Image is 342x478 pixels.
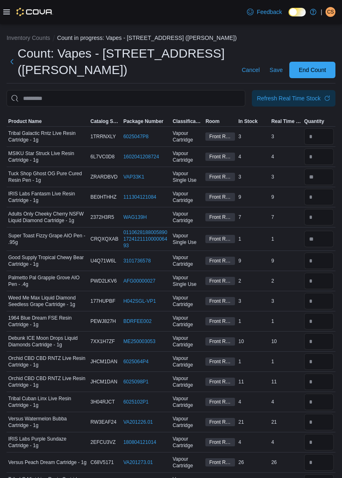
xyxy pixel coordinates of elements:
span: Front Room [205,173,235,181]
nav: An example of EuiBreadcrumbs [7,34,335,44]
span: Front Room [205,398,235,406]
span: Versus Watermelon Bubba Cartridge - 1g [8,415,87,429]
span: IRIS Labs Purple Sundaze Cartridge - 1g [8,436,87,449]
div: 26 [270,457,302,467]
div: 9 [270,192,302,202]
span: Front Room [205,378,235,386]
span: Front Room [205,213,235,221]
span: Dark Mode [288,16,289,17]
div: 1 [237,316,270,326]
div: 3 [237,172,270,182]
div: 2 [237,276,270,286]
span: Vapour Cartridge [172,456,202,469]
a: AFG00000027 [123,278,156,284]
a: Feedback [244,4,285,20]
span: Front Room [205,438,235,446]
span: Front Room [209,297,231,305]
span: Front Room [209,318,231,325]
span: Front Room [205,418,235,426]
span: Vapour Single Use [172,274,202,288]
span: Front Room [209,213,231,221]
span: Front Room [209,398,231,406]
button: Cancel [238,62,263,78]
button: Count in progress: Vapes - [STREET_ADDRESS] ([PERSON_NAME]) [57,35,237,41]
span: In Stock [238,118,258,125]
span: Front Room [209,257,231,265]
span: JHCM1DAN [91,358,117,365]
span: PEWJ827H [91,318,116,325]
span: 1TRRNXLY [91,133,116,140]
span: CRQXQXAB [91,236,119,242]
span: Front Room [209,153,231,160]
span: Super Toast Fizzy Grape AIO Pen - .95g [8,232,87,246]
span: 177HUPBF [91,298,116,304]
button: Real Time Stock [270,116,302,126]
span: Vapour Cartridge [172,395,202,408]
div: 1 [270,234,302,244]
a: VA201273.01 [123,459,153,466]
span: Front Room [205,257,235,265]
a: WAG139H [123,214,147,220]
a: 0110628188005890172412111000006493 [123,229,170,249]
span: Debunk ICE Moon Drops Liquid Diamonds Cartridge - 1g [8,335,87,348]
span: 1964 Blue Dream FSE Resin Cartridge - 1g [8,315,87,328]
span: IRIS Labs Fantasm Live Resin Cartridge - 1g [8,190,87,204]
span: Quantity [304,118,324,125]
span: JHCM1DAN [91,378,117,385]
button: Save [266,62,286,78]
span: Vapour Cartridge [172,415,202,429]
h1: Count: Vapes - [STREET_ADDRESS] ([PERSON_NAME]) [18,45,232,78]
div: 4 [270,152,302,162]
button: In Stock [237,116,270,126]
span: Front Room [209,133,231,140]
span: Classification [172,118,202,125]
span: 3H04RJCT [91,399,115,405]
span: Front Room [209,418,231,426]
span: Save [270,66,283,74]
p: | [321,7,322,17]
div: 10 [237,336,270,346]
span: Tuck Shop Ghost OG Pure Cured Resin Pen - 1g [8,170,87,183]
span: Vapour Single Use [172,170,202,183]
span: Front Room [205,357,235,366]
div: 3 [270,172,302,182]
span: Catalog SKU [91,118,120,125]
div: 21 [237,417,270,427]
span: Tribal Galactic Rntz Live Resin Cartridge - 1g [8,130,87,143]
a: VAP33K1 [123,174,144,180]
span: 7XX1H7ZF [91,338,115,345]
div: 26 [237,457,270,467]
div: 21 [270,417,302,427]
span: 2EFCU3VZ [91,439,116,446]
span: U4Q71W6L [91,258,116,264]
div: 1 [270,316,302,326]
div: 9 [237,256,270,266]
a: 3101736578 [123,258,151,264]
span: Vapour Cartridge [172,130,202,143]
span: Vapour Cartridge [172,436,202,449]
span: Front Room [205,458,235,466]
a: 6025047P8 [123,133,149,140]
span: Orchid CBD CBD RNTZ Live Resin Cartridge - 1g [8,355,87,368]
span: Front Room [205,277,235,285]
a: BDRFEE002 [123,318,152,325]
span: Front Room [205,132,235,141]
span: Front Room [209,439,231,446]
span: Feedback [257,8,282,16]
div: 11 [237,377,270,387]
span: Vapour Cartridge [172,315,202,328]
span: Real Time Stock [271,118,301,125]
input: This is a search bar. After typing your query, hit enter to filter the results lower in the page. [7,90,245,107]
a: 111304121084 [123,194,156,200]
span: Vapour Cartridge [172,335,202,348]
button: Classification [171,116,204,126]
span: Vapour Cartridge [172,375,202,388]
span: Versus Peach Dream Cartridge - 1g [8,459,86,466]
a: 6025064P4 [123,358,149,365]
span: Vapour Cartridge [172,254,202,267]
span: ZRARDBVD [91,174,118,180]
button: Quantity [302,116,335,126]
a: ME250003053 [123,338,156,345]
div: 4 [237,152,270,162]
span: CS [327,7,334,17]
